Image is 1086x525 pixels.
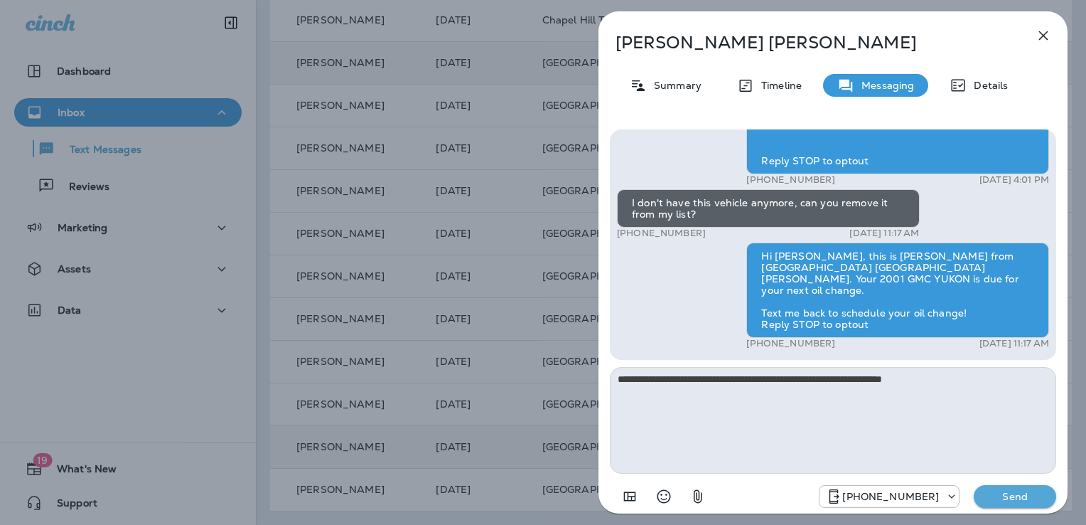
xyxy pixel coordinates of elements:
[985,490,1045,503] p: Send
[617,228,706,239] p: [PHONE_NUMBER]
[979,338,1049,349] p: [DATE] 11:17 AM
[967,80,1008,91] p: Details
[617,189,920,228] div: I don't have this vehicle anymore, can you remove it from my list?
[842,491,939,502] p: [PHONE_NUMBER]
[746,338,835,349] p: [PHONE_NUMBER]
[849,228,919,239] p: [DATE] 11:17 AM
[746,243,1049,338] div: Hi [PERSON_NAME], this is [PERSON_NAME] from [GEOGRAPHIC_DATA] [GEOGRAPHIC_DATA][PERSON_NAME]. Yo...
[746,174,835,186] p: [PHONE_NUMBER]
[854,80,914,91] p: Messaging
[615,482,644,511] button: Add in a premade template
[650,482,678,511] button: Select an emoji
[974,485,1056,508] button: Send
[647,80,701,91] p: Summary
[615,33,1004,53] p: [PERSON_NAME] [PERSON_NAME]
[979,174,1049,186] p: [DATE] 4:01 PM
[819,488,959,505] div: +1 (984) 409-9300
[754,80,802,91] p: Timeline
